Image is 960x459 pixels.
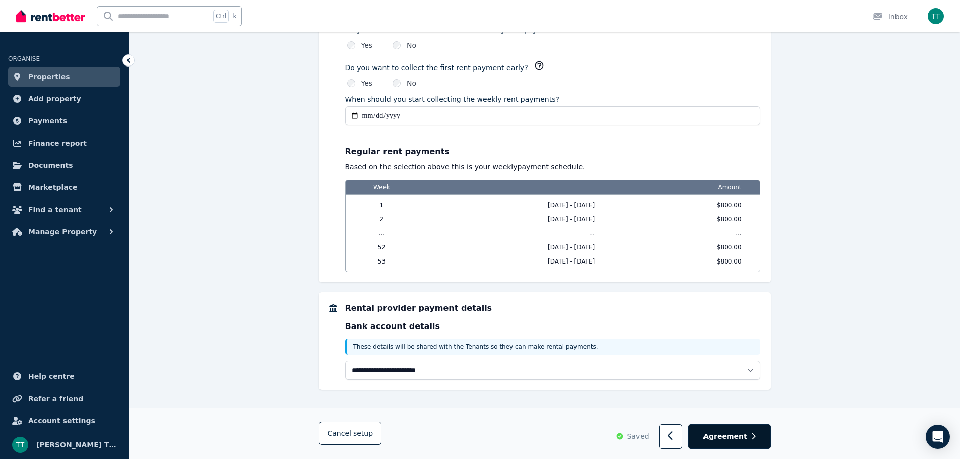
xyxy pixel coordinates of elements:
span: 2 [352,215,412,223]
span: ... [625,229,745,237]
p: Based on the selection above this is your weekly payment schedule. [345,162,760,172]
div: Open Intercom Messenger [926,425,950,449]
span: 1 [352,201,412,209]
label: Yes [361,40,373,50]
a: Payments [8,111,120,131]
span: $800.00 [625,257,745,266]
span: ... [418,229,619,237]
img: RentBetter [16,9,85,24]
label: Do you want to collect the first rent payment early? [345,62,528,73]
div: Inbox [872,12,908,22]
span: [DATE] - [DATE] [418,243,619,251]
span: Refer a friend [28,392,83,405]
span: 52 [352,243,412,251]
span: $800.00 [625,215,745,223]
img: Tomy Kuncheria Thuruthumalil [928,8,944,24]
a: Finance report [8,133,120,153]
a: Help centre [8,366,120,386]
span: Saved [627,432,649,442]
span: Finance report [28,137,87,149]
span: Manage Property [28,226,97,238]
a: Add property [8,89,120,109]
span: Account settings [28,415,95,427]
span: [PERSON_NAME] Thuruthumalil [36,439,116,451]
span: k [233,12,236,20]
span: Add property [28,93,81,105]
a: Documents [8,155,120,175]
button: Agreement [688,425,770,449]
span: Week [352,180,412,194]
label: No [407,40,416,50]
span: Documents [28,159,73,171]
h5: Rental provider payment details [345,302,760,314]
span: Ctrl [213,10,229,23]
a: Marketplace [8,177,120,198]
label: When should you start collecting the weekly rent payments? [345,94,559,104]
span: [DATE] - [DATE] [418,257,619,266]
span: ... [352,229,412,237]
span: Find a tenant [28,204,82,216]
a: Account settings [8,411,120,431]
img: Tomy Kuncheria Thuruthumalil [12,437,28,453]
span: $800.00 [625,201,745,209]
span: Cancel [328,430,373,438]
span: ORGANISE [8,55,40,62]
span: Payments [28,115,67,127]
span: Help centre [28,370,75,382]
span: These details will be shared with the Tenants so they can make rental payments. [353,343,598,350]
span: Marketplace [28,181,77,193]
a: Refer a friend [8,388,120,409]
button: Cancelsetup [319,422,382,445]
a: Properties [8,67,120,87]
span: Agreement [703,432,747,442]
span: 53 [352,257,412,266]
label: No [407,78,416,88]
button: Find a tenant [8,200,120,220]
button: Manage Property [8,222,120,242]
span: Amount [625,180,745,194]
label: Yes [361,78,373,88]
p: Regular rent payments [345,146,760,158]
span: $800.00 [625,243,745,251]
span: [DATE] - [DATE] [418,201,619,209]
span: Properties [28,71,70,83]
span: [DATE] - [DATE] [418,215,619,223]
p: Bank account details [345,320,760,333]
span: setup [353,429,373,439]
